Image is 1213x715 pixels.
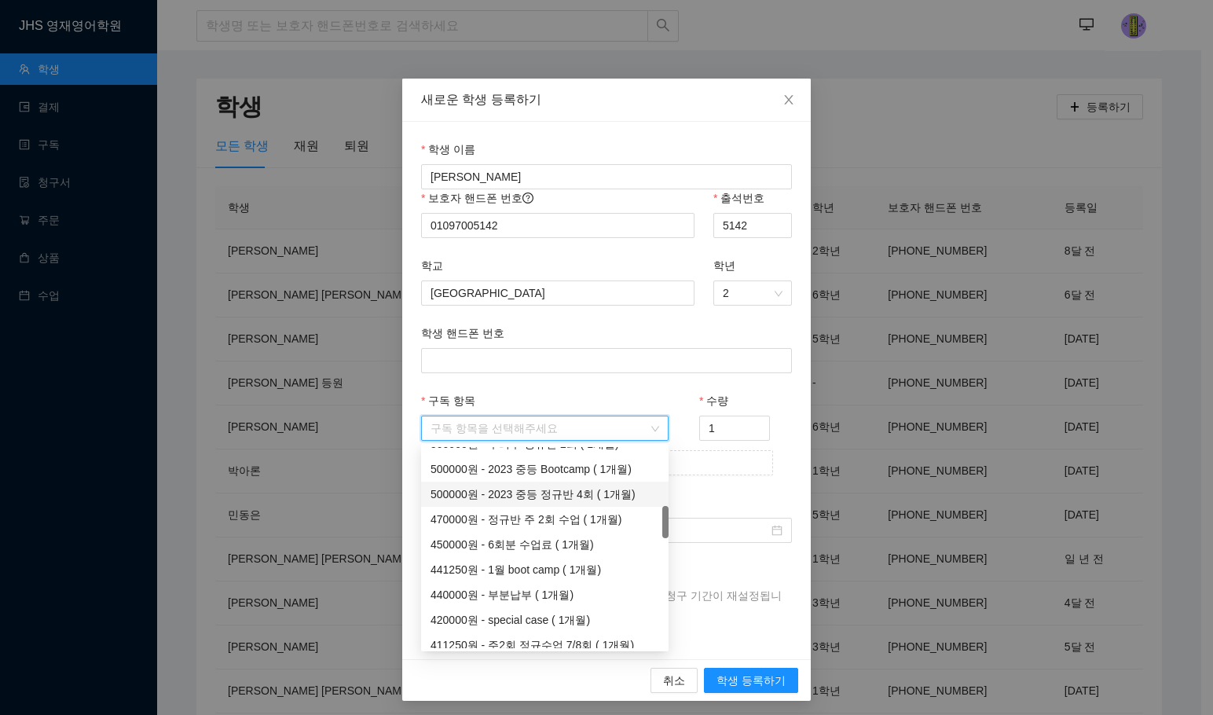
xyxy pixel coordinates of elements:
[421,392,475,409] label: 구독 항목
[700,416,769,440] input: 수량
[431,536,659,553] div: 450000원 - 6회분 수업료 ( 1개월)
[431,636,659,654] div: 411250원 - 주2회 정규수업 7/8회 ( 1개월)
[428,189,533,207] span: 보호자 핸드폰 번호
[431,611,659,629] div: 420000원 - special case ( 1개월)
[421,532,669,557] div: 450000원 - 6회분 수업료 ( 1개월)
[421,557,669,582] div: 441250원 - 1월 boot camp ( 1개월)
[421,257,443,274] label: 학교
[431,586,659,603] div: 440000원 - 부분납부 ( 1개월)
[699,392,728,409] label: 수량
[431,460,659,478] div: 500000원 - 2023 중등 Bootcamp ( 1개월)
[431,486,659,503] div: 500000원 - 2023 중등 정규반 4회 ( 1개월)
[650,668,698,693] button: 취소
[522,192,533,203] span: question-circle
[421,141,475,158] label: 학생 이름
[421,348,792,373] input: 학생 핸드폰 번호
[421,632,669,658] div: 411250원 - 주2회 정규수업 7/8회 ( 1개월)
[713,189,764,207] label: 출석번호
[716,672,786,689] span: 학생 등록하기
[421,91,792,108] div: 새로운 학생 등록하기
[704,668,798,693] button: 학생 등록하기
[782,93,795,106] span: close
[421,164,792,189] input: 학생 이름
[421,582,669,607] div: 440000원 - 부분납부 ( 1개월)
[767,79,811,123] button: Close
[421,607,669,632] div: 420000원 - special case ( 1개월)
[421,456,669,482] div: 500000원 - 2023 중등 Bootcamp ( 1개월)
[713,213,792,238] input: 출석번호
[421,507,669,532] div: 470000원 - 정규반 주 2회 수업 ( 1개월)
[713,257,735,274] label: 학년
[421,324,504,342] label: 학생 핸드폰 번호
[431,511,659,528] div: 470000원 - 정규반 주 2회 수업 ( 1개월)
[431,561,659,578] div: 441250원 - 1월 boot camp ( 1개월)
[421,280,694,306] input: 학교
[421,482,669,507] div: 500000원 - 2023 중등 정규반 4회 ( 1개월)
[663,672,685,689] span: 취소
[723,281,782,305] span: 2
